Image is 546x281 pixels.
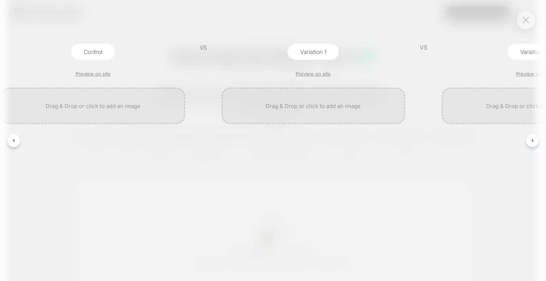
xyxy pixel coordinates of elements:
div: VS [194,44,212,281]
div: Variation 1 [288,44,339,60]
img: close [523,17,529,23]
div: Control [71,44,115,60]
div: VS [414,44,432,281]
a: Preview on site [76,71,111,77]
a: Preview on site [296,71,331,77]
